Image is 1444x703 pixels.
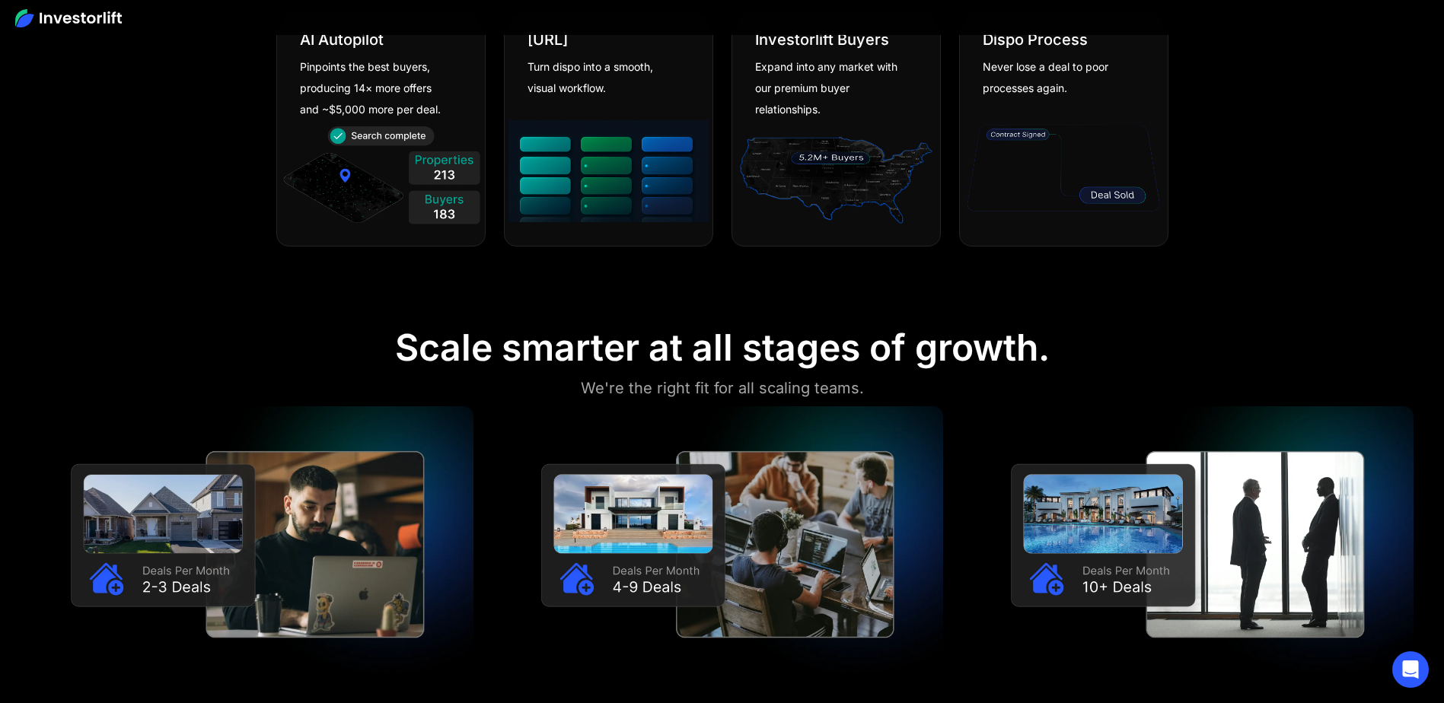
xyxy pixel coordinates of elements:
[755,56,906,120] div: Expand into any market with our premium buyer relationships.
[528,30,568,49] div: [URL]
[300,56,451,120] div: Pinpoints the best buyers, producing 14× more offers and ~$5,000 more per deal.
[300,30,384,49] div: AI Autopilot
[395,326,1050,370] div: Scale smarter at all stages of growth.
[983,56,1133,99] div: Never lose a deal to poor processes again.
[755,30,889,49] div: Investorlift Buyers
[528,56,678,99] div: Turn dispo into a smooth, visual workflow.
[1392,651,1429,688] div: Open Intercom Messenger
[581,376,864,400] div: We're the right fit for all scaling teams.
[983,30,1088,49] div: Dispo Process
